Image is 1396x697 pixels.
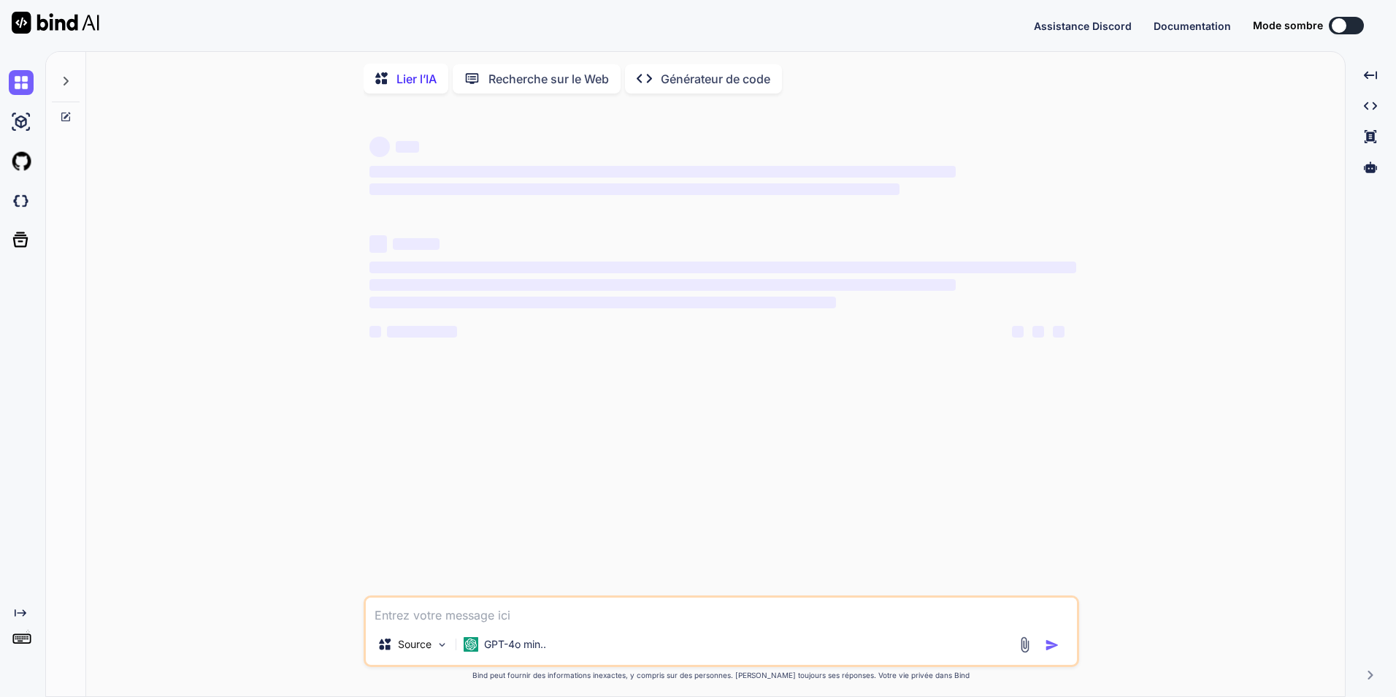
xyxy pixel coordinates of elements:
[436,639,448,651] img: Choisissez des modèles
[464,637,478,652] img: GPT-4o mini
[9,188,34,213] img: darkCloudIdeIcon
[369,326,381,338] span: ‌
[661,70,770,88] p: Générateur de code
[393,238,440,250] span: ‌
[9,149,34,174] img: githubLight
[369,166,956,178] span: ‌
[9,70,34,95] img: bavarder
[9,110,34,134] img: Ai-Studio
[12,12,99,34] img: Lier l’IA
[369,279,956,291] span: ‌
[369,183,900,195] span: ‌
[369,235,387,253] span: ‌
[1034,18,1132,34] button: Assistance Discord
[387,326,457,338] span: ‌
[396,70,437,88] p: Lier l’IA
[1053,326,1065,338] span: ‌
[369,297,836,308] span: ‌
[1012,326,1024,338] span: ‌
[369,137,390,157] span: ‌
[1016,636,1033,653] img: attachement
[398,637,432,652] p: Source
[1253,18,1323,33] span: Mode sombre
[396,141,419,153] span: ‌
[484,638,546,650] font: GPT-4o min..
[488,70,609,88] p: Recherche sur le Web
[364,670,1079,681] p: Bind peut fournir des informations inexactes, y compris sur des personnes. [PERSON_NAME] toujours...
[1154,20,1231,32] span: Documentation
[1032,326,1044,338] span: ‌
[1034,20,1132,32] span: Assistance Discord
[369,262,1076,273] span: ‌
[1045,638,1059,652] img: icône
[1154,18,1231,34] button: Documentation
